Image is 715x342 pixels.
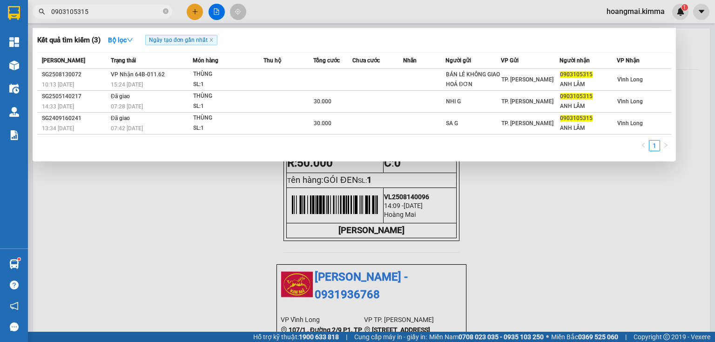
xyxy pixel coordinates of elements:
button: left [638,140,649,151]
h3: Kết quả tìm kiếm ( 3 ) [37,35,101,45]
span: 13:34 [DATE] [42,125,74,132]
span: notification [10,302,19,310]
span: Gửi: [8,9,22,19]
span: VP Gửi [501,57,519,64]
li: Previous Page [638,140,649,151]
div: SG2409160241 [42,114,108,123]
img: warehouse-icon [9,259,19,269]
span: Người gửi [445,57,471,64]
img: warehouse-icon [9,84,19,94]
div: TP. [PERSON_NAME] [61,8,135,30]
span: Ngày tạo đơn gần nhất [145,35,217,45]
button: Bộ lọcdown [101,33,141,47]
div: PHƯƠNG [61,30,135,41]
span: Trạng thái [111,57,136,64]
span: Nhận: [61,9,83,19]
div: ANH LÂM [560,80,616,89]
span: Chưa cước [352,57,380,64]
span: TP. [PERSON_NAME] [501,120,553,127]
span: 0903105315 [560,93,593,100]
span: 07:42 [DATE] [111,125,143,132]
span: 0903105315 [560,71,593,78]
div: ANH LÂM [560,123,616,133]
span: Thu hộ [263,57,281,64]
span: Vĩnh Long [617,98,643,105]
div: BÁN LẺ KHÔNG GIAO HOÁ ĐƠN [446,70,500,89]
span: Người nhận [560,57,590,64]
span: 0903105315 [560,115,593,121]
img: solution-icon [9,130,19,140]
div: SL: 1 [193,101,263,112]
div: SG2505140217 [42,92,108,101]
span: VP Nhận [617,57,640,64]
span: 07:28 [DATE] [111,103,143,110]
span: down [127,37,133,43]
span: right [663,142,668,148]
span: close-circle [163,8,169,14]
div: SL: 1 [193,80,263,90]
span: Vĩnh Long [617,120,643,127]
span: Đã giao [111,93,130,100]
img: dashboard-icon [9,37,19,47]
div: 0933092751 [61,41,135,54]
sup: 1 [18,258,20,261]
span: [PERSON_NAME] [42,57,85,64]
div: SA G [446,119,500,128]
img: warehouse-icon [9,60,19,70]
span: search [39,8,45,15]
div: BÁN LẺ KHÔNG GIAO HOÁ ĐƠN [8,30,54,75]
img: warehouse-icon [9,107,19,117]
span: VP Nhận 64B-011.62 [111,71,165,78]
span: Món hàng [193,57,218,64]
li: 1 [649,140,660,151]
button: right [660,140,671,151]
div: Vĩnh Long [8,8,54,30]
span: TP. [PERSON_NAME] [501,98,553,105]
div: SL: 1 [193,123,263,134]
span: TP. [PERSON_NAME] [501,76,553,83]
div: NHI G [446,97,500,107]
span: Nhãn [403,57,417,64]
span: Vĩnh Long [617,76,643,83]
input: Tìm tên, số ĐT hoặc mã đơn [51,7,161,17]
span: 10:13 [DATE] [42,81,74,88]
span: question-circle [10,281,19,289]
span: left [641,142,646,148]
li: Next Page [660,140,671,151]
div: THÙNG [193,113,263,123]
div: THÙNG [193,91,263,101]
div: THÙNG [193,69,263,80]
span: 14:33 [DATE] [42,103,74,110]
span: Đã giao [111,115,130,121]
span: 30.000 [314,120,331,127]
span: close-circle [163,7,169,16]
a: 1 [649,141,660,151]
span: 30.000 [314,98,331,105]
img: logo-vxr [8,6,20,20]
strong: Bộ lọc [108,36,133,44]
div: ANH LÂM [560,101,616,111]
span: message [10,322,19,331]
span: Tổng cước [313,57,340,64]
span: 15:24 [DATE] [111,81,143,88]
span: close [209,38,214,42]
div: SG2508130072 [42,70,108,80]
